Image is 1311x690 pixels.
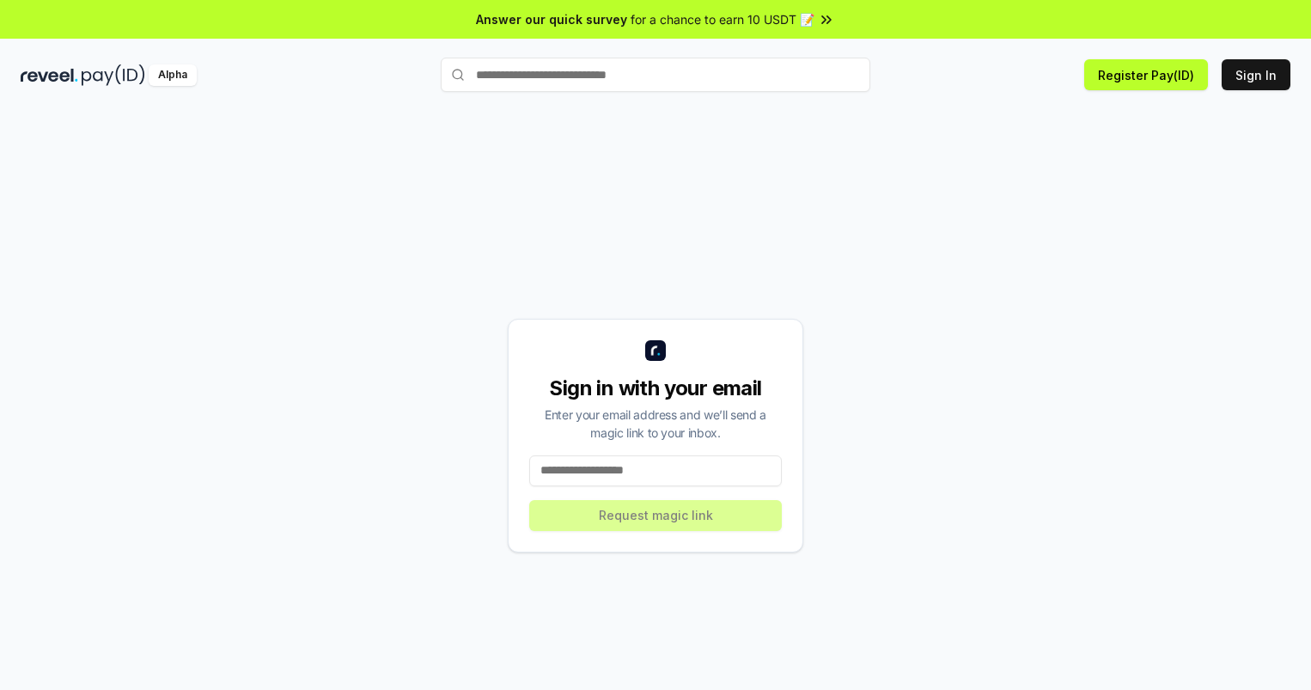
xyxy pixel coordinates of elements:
img: logo_small [645,340,666,361]
img: reveel_dark [21,64,78,86]
div: Sign in with your email [529,375,782,402]
div: Alpha [149,64,197,86]
span: for a chance to earn 10 USDT 📝 [631,10,814,28]
button: Register Pay(ID) [1084,59,1208,90]
span: Answer our quick survey [476,10,627,28]
div: Enter your email address and we’ll send a magic link to your inbox. [529,406,782,442]
button: Sign In [1222,59,1290,90]
img: pay_id [82,64,145,86]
